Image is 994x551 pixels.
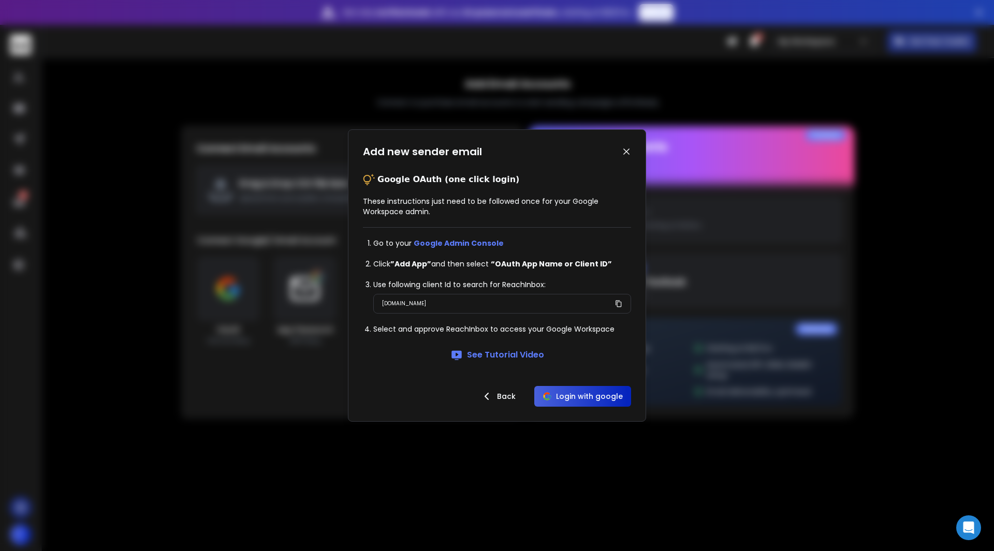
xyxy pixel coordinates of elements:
[373,279,631,290] li: Use following client Id to search for ReachInbox:
[373,324,631,334] li: Select and approve ReachInbox to access your Google Workspace
[377,173,519,186] p: Google OAuth (one click login)
[363,196,631,217] p: These instructions just need to be followed once for your Google Workspace admin.
[373,238,631,248] li: Go to your
[534,386,631,407] button: Login with google
[382,299,426,309] p: [DOMAIN_NAME]
[390,259,431,269] strong: ”Add App”
[414,238,504,248] a: Google Admin Console
[472,386,524,407] button: Back
[491,259,612,269] strong: “OAuth App Name or Client ID”
[373,259,631,269] li: Click and then select
[363,173,375,186] img: tips
[956,515,981,540] div: Open Intercom Messenger
[363,144,482,159] h1: Add new sender email
[450,349,544,361] a: See Tutorial Video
